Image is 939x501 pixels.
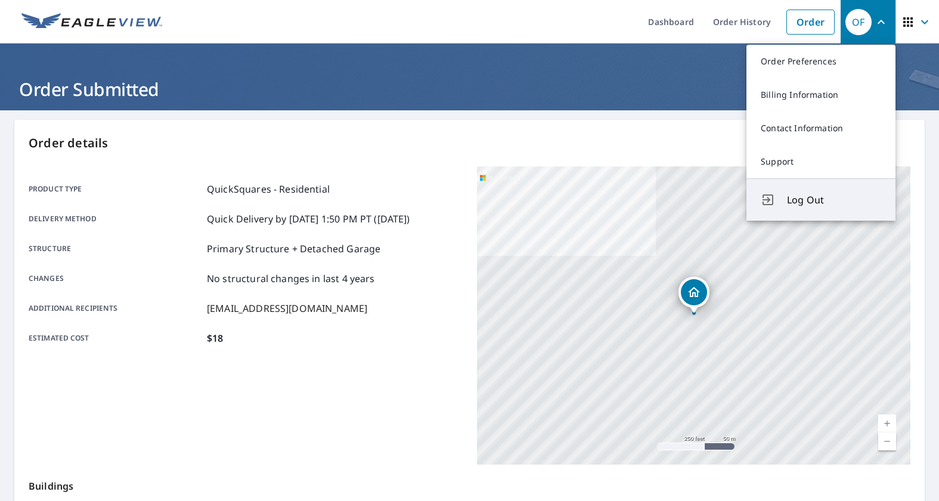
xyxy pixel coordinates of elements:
[878,415,896,432] a: Current Level 17, Zoom In
[787,193,881,207] span: Log Out
[14,77,925,101] h1: Order Submitted
[29,134,910,152] p: Order details
[746,45,895,78] a: Order Preferences
[29,242,202,256] p: Structure
[207,271,375,286] p: No structural changes in last 4 years
[29,271,202,286] p: Changes
[207,182,330,196] p: QuickSquares - Residential
[207,242,380,256] p: Primary Structure + Detached Garage
[207,331,223,345] p: $18
[746,78,895,112] a: Billing Information
[29,331,202,345] p: Estimated cost
[878,432,896,450] a: Current Level 17, Zoom Out
[29,182,202,196] p: Product type
[29,212,202,226] p: Delivery method
[746,112,895,145] a: Contact Information
[207,301,367,316] p: [EMAIL_ADDRESS][DOMAIN_NAME]
[678,277,709,314] div: Dropped pin, building 1, Residential property, 1429 N Hayworth Ave West Hollywood, CA 90046
[21,13,162,31] img: EV Logo
[746,178,895,221] button: Log Out
[786,10,835,35] a: Order
[746,145,895,178] a: Support
[845,9,872,35] div: OF
[207,212,410,226] p: Quick Delivery by [DATE] 1:50 PM PT ([DATE])
[29,301,202,316] p: Additional recipients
